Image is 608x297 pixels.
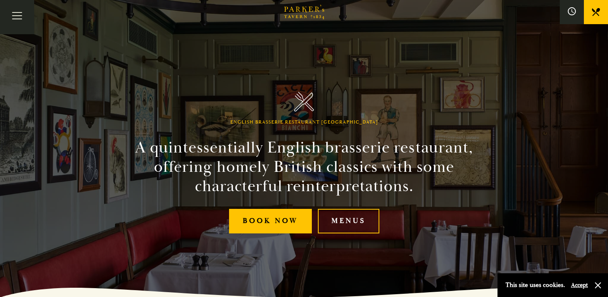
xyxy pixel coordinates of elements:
[121,138,487,196] h2: A quintessentially English brasserie restaurant, offering homely British classics with some chara...
[506,279,565,291] p: This site uses cookies.
[230,120,378,125] h1: English Brasserie Restaurant [GEOGRAPHIC_DATA]
[594,281,602,289] button: Close and accept
[318,209,379,233] a: Menus
[294,92,314,111] img: Parker's Tavern Brasserie Cambridge
[571,281,588,289] button: Accept
[229,209,312,233] a: Book Now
